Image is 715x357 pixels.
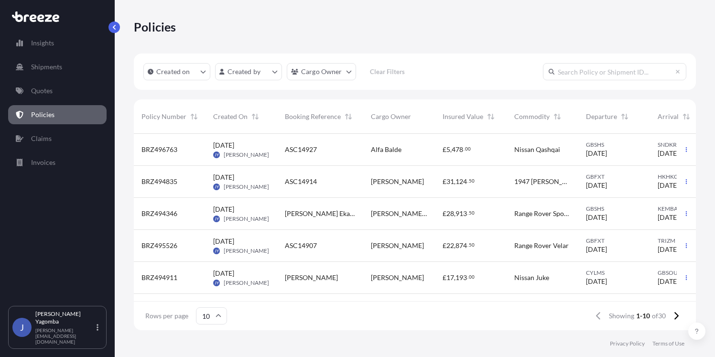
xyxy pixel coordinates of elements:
span: [PERSON_NAME] [224,247,269,255]
a: Insights [8,33,107,53]
span: . [467,243,468,247]
span: , [454,210,455,217]
span: £ [443,178,446,185]
span: . [467,275,468,279]
span: BRZ494835 [141,177,177,186]
span: [DATE] [658,277,679,286]
span: [PERSON_NAME] [371,273,424,282]
span: JY [215,214,219,224]
span: [DATE] [658,213,679,222]
a: Shipments [8,57,107,76]
span: . [464,147,465,151]
span: GBSHS [586,205,642,213]
span: JY [215,246,219,256]
span: 50 [469,243,475,247]
span: GBSHS [586,141,642,149]
span: GBFXT [586,237,642,245]
span: Commodity [514,112,550,121]
span: Range Rover Sport P 400 E [514,209,571,218]
span: 874 [455,242,467,249]
span: Departure [586,112,617,121]
a: Privacy Policy [610,340,645,347]
button: Sort [485,111,497,122]
span: Policy Number [141,112,186,121]
span: GBFXT [586,173,642,181]
a: Claims [8,129,107,148]
span: GBSOU [586,301,642,309]
p: [PERSON_NAME][EMAIL_ADDRESS][DOMAIN_NAME] [35,327,95,345]
span: TRIZM [658,237,700,245]
span: [DATE] [658,181,679,190]
span: Showing [609,311,634,321]
span: 00 [469,275,475,279]
span: [DATE] [213,237,234,246]
span: 50 [469,211,475,215]
span: [DATE] [213,269,234,278]
span: Nissan Qashqai [514,145,560,154]
span: 17 [446,274,454,281]
span: [DATE] [586,213,607,222]
p: Quotes [31,86,53,96]
span: [PERSON_NAME] [224,215,269,223]
button: Sort [681,111,692,122]
p: Policies [134,19,176,34]
span: . [467,211,468,215]
span: 124 [455,178,467,185]
button: createdOn Filter options [143,63,210,80]
span: Insured Value [443,112,483,121]
span: , [454,242,455,249]
span: 31 [446,178,454,185]
span: Created On [213,112,248,121]
span: [PERSON_NAME] [224,183,269,191]
span: HKHKG [658,173,700,181]
a: Invoices [8,153,107,172]
p: Created on [156,67,190,76]
span: 193 [455,274,467,281]
p: Insights [31,38,54,48]
span: , [454,274,455,281]
span: MTMLA [658,301,700,309]
button: Sort [188,111,200,122]
span: [DATE] [586,149,607,158]
p: Policies [31,110,54,119]
button: Sort [249,111,261,122]
span: £ [443,210,446,217]
input: Search Policy or Shipment ID... [543,63,686,80]
button: Clear Filters [361,64,414,79]
span: Alfa Balde [371,145,401,154]
span: JY [215,278,219,288]
span: 22 [446,242,454,249]
button: Sort [619,111,630,122]
a: Policies [8,105,107,124]
span: [DATE] [586,245,607,254]
span: KEMBA [658,205,700,213]
span: [DATE] [213,173,234,182]
a: Terms of Use [652,340,684,347]
span: 00 [465,147,471,151]
span: [PERSON_NAME] [224,279,269,287]
p: Cargo Owner [301,67,342,76]
span: [DATE] [658,149,679,158]
a: Quotes [8,81,107,100]
span: £ [443,146,446,153]
span: BRZ494346 [141,209,177,218]
span: , [450,146,452,153]
p: Clear Filters [370,67,405,76]
span: 1947 [PERSON_NAME] 4 4 And 1957 BMW 502 [514,177,571,186]
button: cargoOwner Filter options [287,63,356,80]
span: ASC14927 [285,145,317,154]
span: Range Rover Velar [514,241,569,250]
span: Nissan Juke [514,273,549,282]
span: [DATE] [213,205,234,214]
span: [PERSON_NAME] [371,241,424,250]
span: BRZ496763 [141,145,177,154]
span: £ [443,242,446,249]
span: ASC14907 [285,241,317,250]
span: BRZ495526 [141,241,177,250]
span: JY [215,150,219,160]
span: GBSOU [658,269,700,277]
span: [PERSON_NAME] Ekambi [371,209,427,218]
span: of 30 [652,311,666,321]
